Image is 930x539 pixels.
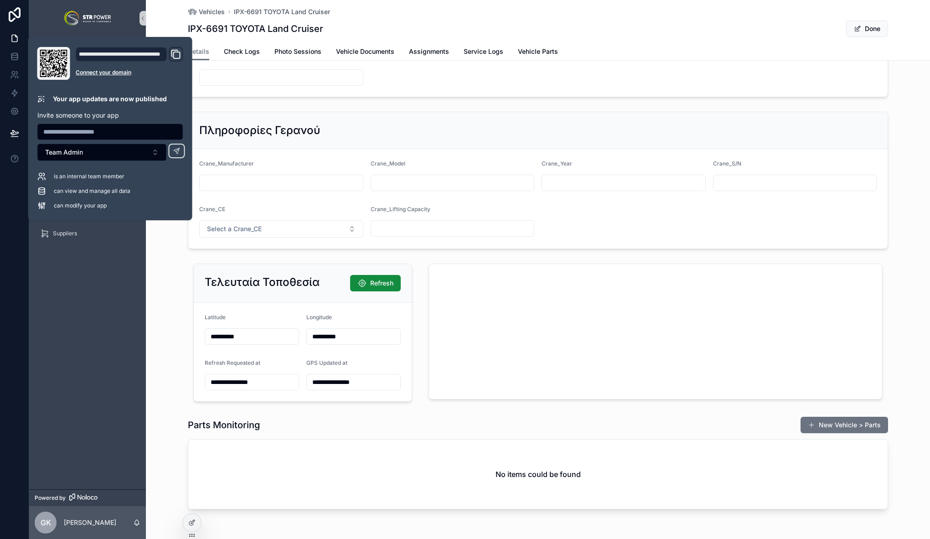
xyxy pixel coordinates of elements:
span: is an internal team member [54,173,124,180]
button: Refresh [350,275,401,291]
a: Check Logs [224,43,260,62]
a: Vehicle Documents [336,43,394,62]
span: can modify your app [54,202,107,209]
a: Vehicles [188,7,225,16]
a: Powered by [29,489,146,506]
span: GK [41,517,51,528]
span: Crane_Year [542,160,572,167]
button: Done [846,21,888,37]
button: Select Button [199,220,363,238]
div: Domain and Custom Link [76,47,183,80]
span: Service Logs [464,47,503,56]
h1: Parts Monitoring [188,419,260,431]
span: Check Logs [224,47,260,56]
span: Crane_Model [371,160,405,167]
span: Select a Crane_CE [207,224,262,233]
span: Powered by [35,494,66,502]
span: Refresh Requested at [205,359,260,366]
span: Photo Sessions [274,47,321,56]
a: Details [188,43,209,61]
a: Suppliers [35,225,140,242]
h2: No items could be found [496,469,581,480]
span: Suppliers [53,230,77,237]
p: Your app updates are now published [53,94,167,104]
span: Longitude [306,314,332,321]
span: can view and manage all data [54,187,130,195]
a: Vehicle Parts [518,43,558,62]
span: Crane_Manufacturer [199,160,254,167]
h2: Τελευταία Τοποθεσία [205,275,320,290]
a: Assignments [409,43,449,62]
span: Details [188,47,209,56]
span: Crane_S/N [713,160,741,167]
a: ΙΡΧ-6691 TOYOTA Land Cruiser [234,7,330,16]
img: App logo [64,11,111,26]
span: Crane_CE [199,206,225,212]
span: Vehicle Parts [518,47,558,56]
p: Invite someone to your app [37,111,183,120]
h1: ΙΡΧ-6691 TOYOTA Land Cruiser [188,22,323,35]
span: Crane_Lifting Capacity [371,206,430,212]
button: New Vehicle > Parts [801,417,888,433]
span: Assignments [409,47,449,56]
h2: Πληροφορίες Γερανού [199,123,320,138]
span: Vehicles [199,7,225,16]
p: [PERSON_NAME] [64,518,116,527]
span: Latitude [205,314,226,321]
span: Vehicle Documents [336,47,394,56]
span: GPS Updated at [306,359,347,366]
button: Select Button [37,144,167,161]
span: Refresh [370,279,393,288]
a: Photo Sessions [274,43,321,62]
div: scrollable content [29,36,146,254]
a: Connect your domain [76,69,183,76]
a: Service Logs [464,43,503,62]
span: Team Admin [45,148,83,157]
